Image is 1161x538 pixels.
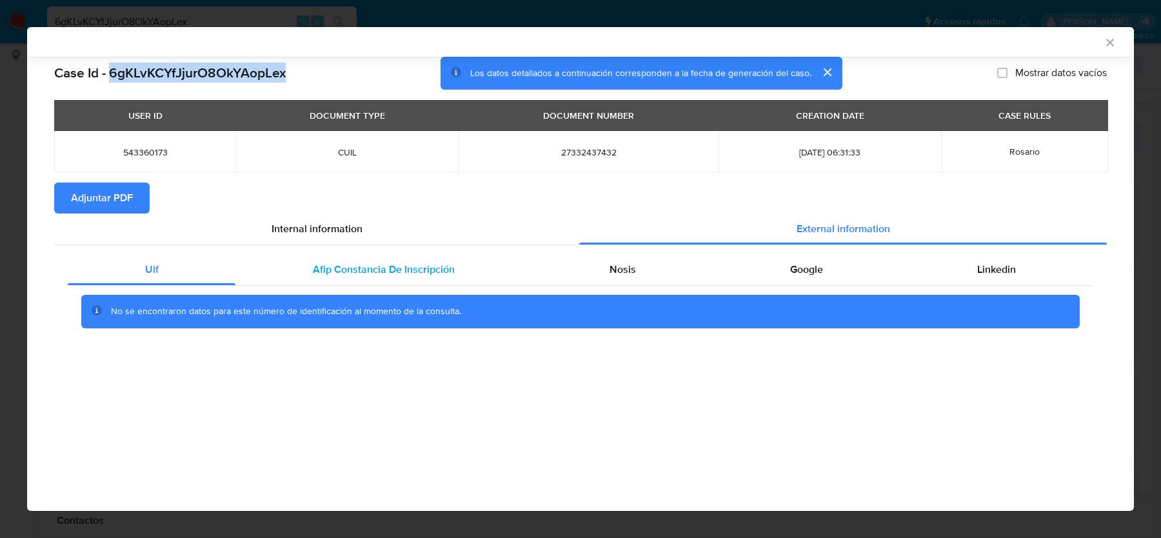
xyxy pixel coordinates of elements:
[535,105,642,126] div: DOCUMENT NUMBER
[272,221,362,236] span: Internal information
[54,214,1107,244] div: Detailed info
[997,68,1007,78] input: Mostrar datos vacíos
[790,262,823,277] span: Google
[474,146,703,158] span: 27332437432
[121,105,170,126] div: USER ID
[991,105,1058,126] div: CASE RULES
[70,146,221,158] span: 543360173
[1104,36,1115,48] button: Cerrar ventana
[734,146,926,158] span: [DATE] 06:31:33
[145,262,159,277] span: Uif
[71,184,133,212] span: Adjuntar PDF
[111,304,461,317] span: No se encontraron datos para este número de identificación al momento de la consulta.
[1009,145,1040,158] span: Rosario
[788,105,872,126] div: CREATION DATE
[252,146,443,158] span: CUIL
[470,66,811,79] span: Los datos detallados a continuación corresponden a la fecha de generación del caso.
[302,105,393,126] div: DOCUMENT TYPE
[797,221,890,236] span: External information
[54,183,150,214] button: Adjuntar PDF
[27,27,1134,511] div: closure-recommendation-modal
[313,262,455,277] span: Afip Constancia De Inscripción
[977,262,1016,277] span: Linkedin
[1015,66,1107,79] span: Mostrar datos vacíos
[811,57,842,88] button: cerrar
[610,262,636,277] span: Nosis
[68,254,1093,285] div: Detailed external info
[54,65,286,81] h2: Case Id - 6gKLvKCYfJjurO8OkYAopLex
